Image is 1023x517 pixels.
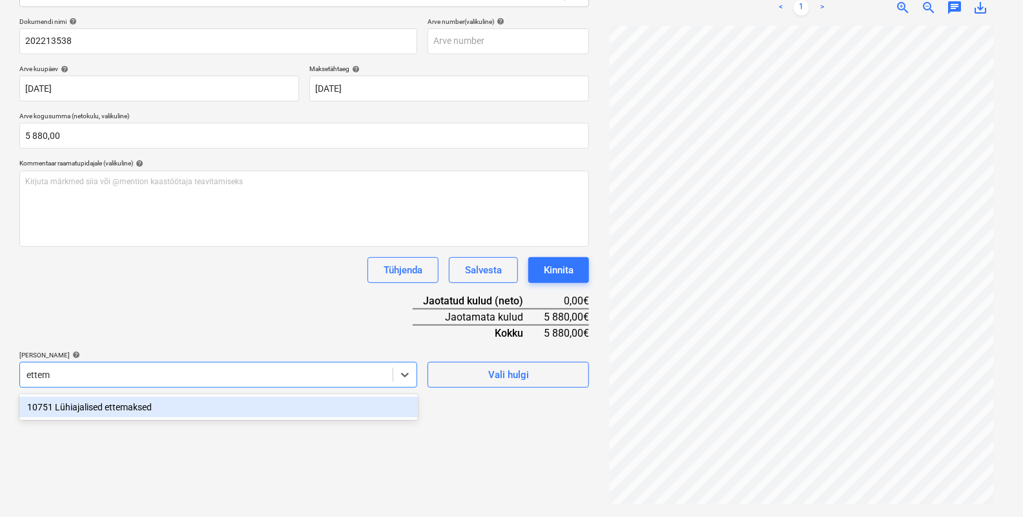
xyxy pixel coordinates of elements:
[19,17,417,26] div: Dokumendi nimi
[70,351,80,359] span: help
[19,28,417,54] input: Dokumendi nimi
[133,160,143,167] span: help
[309,65,589,73] div: Maksetähtaeg
[349,65,360,73] span: help
[384,262,422,279] div: Tühjenda
[58,65,68,73] span: help
[67,17,77,25] span: help
[19,65,299,73] div: Arve kuupäev
[465,262,502,279] div: Salvesta
[428,362,589,388] button: Vali hulgi
[544,325,589,341] div: 5 880,00€
[449,257,518,283] button: Salvesta
[413,293,544,309] div: Jaotatud kulud (neto)
[19,112,589,123] p: Arve kogusumma (netokulu, valikuline)
[19,123,589,149] input: Arve kogusumma (netokulu, valikuline)
[544,262,573,279] div: Kinnita
[488,366,529,383] div: Vali hulgi
[494,17,504,25] span: help
[19,159,589,167] div: Kommentaar raamatupidajale (valikuline)
[413,325,544,341] div: Kokku
[528,257,589,283] button: Kinnita
[544,309,589,325] div: 5 880,00€
[19,351,417,359] div: [PERSON_NAME]
[309,76,589,101] input: Tähtaega pole määratud
[428,28,589,54] input: Arve number
[428,17,589,26] div: Arve number (valikuline)
[19,397,418,417] div: 10751 Lühiajalised ettemaksed
[19,76,299,101] input: Arve kuupäeva pole määratud.
[544,293,589,309] div: 0,00€
[367,257,439,283] button: Tühjenda
[958,455,1023,517] iframe: Chat Widget
[413,309,544,325] div: Jaotamata kulud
